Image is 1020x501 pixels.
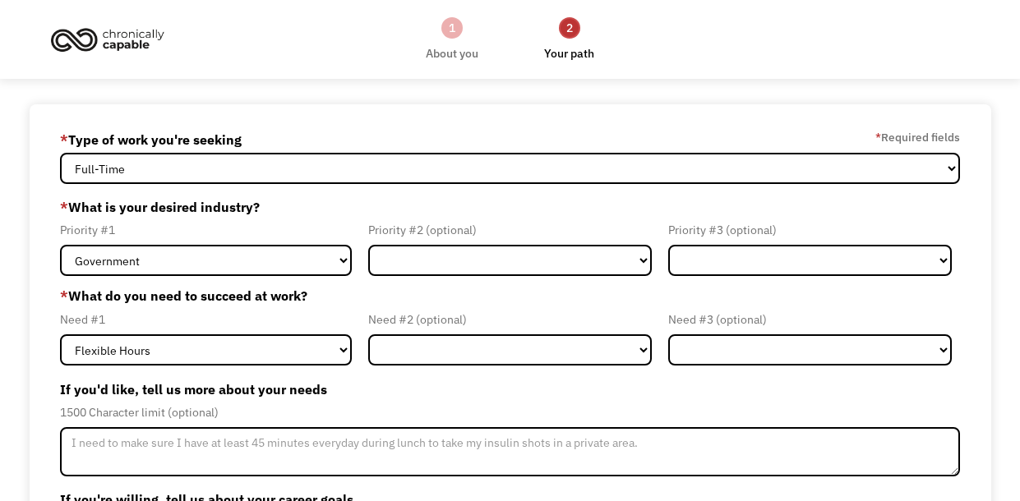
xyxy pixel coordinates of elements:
[544,44,594,63] div: Your path
[46,21,169,57] img: Chronically Capable logo
[668,310,952,329] div: Need #3 (optional)
[368,310,652,329] div: Need #2 (optional)
[60,126,242,153] label: Type of work you're seeking
[559,17,580,39] div: 2
[60,286,961,306] label: What do you need to succeed at work?
[60,194,961,220] label: What is your desired industry?
[668,220,952,240] div: Priority #3 (optional)
[60,376,961,402] label: If you'd like, tell us more about your needs
[544,16,594,63] a: 2Your path
[368,220,652,240] div: Priority #2 (optional)
[426,16,478,63] a: 1About you
[875,127,960,147] label: Required fields
[60,220,352,240] div: Priority #1
[60,310,352,329] div: Need #1
[441,17,463,39] div: 1
[60,402,961,422] div: 1500 Character limit (optional)
[426,44,478,63] div: About you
